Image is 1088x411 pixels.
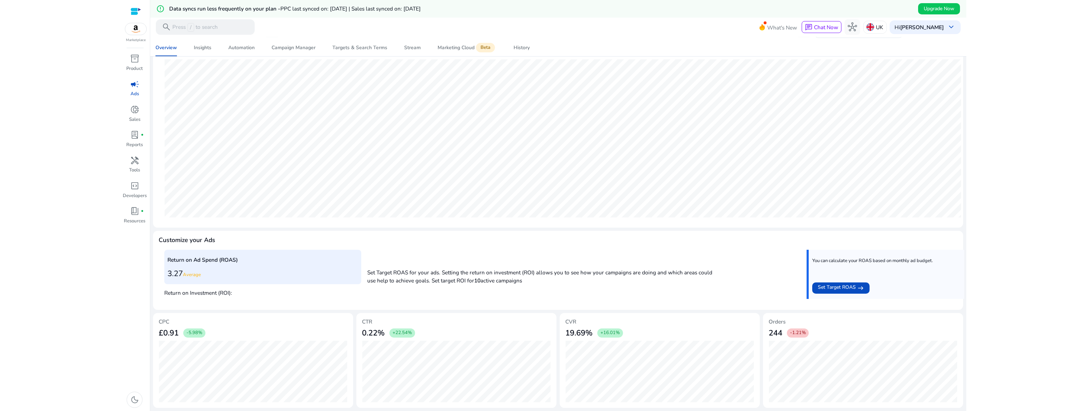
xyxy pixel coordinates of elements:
[848,22,857,32] span: hub
[404,45,421,50] div: Stream
[900,24,944,31] b: [PERSON_NAME]
[790,330,806,336] span: -1.21%
[124,218,145,225] p: Resources
[186,330,202,336] span: -5.98%
[129,167,140,174] p: Tools
[514,45,530,50] div: History
[866,23,874,31] img: uk.svg
[122,104,147,129] a: donut_smallSales
[162,22,171,32] span: search
[172,23,218,32] p: Press to search
[362,328,385,338] h3: 0.22%
[164,287,361,297] p: Return on Investment (ROI):
[141,210,144,213] span: fiber_manual_record
[122,180,147,205] a: code_blocksDevelopers
[159,319,348,325] h5: CPC
[845,19,860,35] button: hub
[814,24,838,31] span: Chat Now
[126,65,143,72] p: Product
[126,142,143,149] p: Reports
[818,283,856,293] span: Set Target ROAS
[167,269,358,278] h3: 3.27
[131,91,139,98] p: Ads
[362,319,551,325] h5: CTR
[767,21,797,34] span: What's New
[565,319,754,325] h5: CVR
[130,395,139,404] span: dark_mode
[769,319,957,325] h5: Orders
[228,45,255,50] div: Automation
[183,272,201,278] span: Average
[802,21,841,33] button: chatChat Now
[130,156,139,165] span: handyman
[393,330,412,336] span: +22.54%
[187,23,194,32] span: /
[126,38,146,43] p: Marketplace
[130,207,139,216] span: book_4
[367,265,714,285] p: Set Target ROAS for your ads. Setting the return on investment (ROI) allows you to see how your c...
[159,328,179,338] h3: £0.91
[167,256,358,264] p: Return on Ad Spend (ROAS)
[122,78,147,103] a: campaignAds
[130,54,139,63] span: inventory_2
[122,53,147,78] a: inventory_2Product
[130,105,139,114] span: donut_small
[122,154,147,180] a: handymanTools
[474,277,481,284] b: 10
[812,282,869,294] button: Set Target ROAS
[280,5,421,12] span: PPC last synced on: [DATE] | Sales last synced on: [DATE]
[122,129,147,154] a: lab_profilefiber_manual_recordReports
[565,328,593,338] h3: 19.69%
[769,328,782,338] h3: 244
[812,258,933,264] p: You can calculate your ROAS based on monthly ad budget.
[123,193,147,200] p: Developers
[156,5,165,13] mat-icon: error_outline
[159,236,215,244] h4: Customize your Ads
[130,80,139,89] span: campaign
[332,45,387,50] div: Targets & Search Terms
[858,283,864,293] mat-icon: east
[130,181,139,190] span: code_blocks
[125,23,146,35] img: amazon.svg
[600,330,620,336] span: +16.01%
[141,133,144,137] span: fiber_manual_record
[895,25,944,30] p: Hi
[805,24,813,31] span: chat
[169,6,421,12] h5: Data syncs run less frequently on your plan -
[476,43,495,52] span: Beta
[129,116,140,123] p: Sales
[438,45,497,51] div: Marketing Cloud
[194,45,211,50] div: Insights
[130,130,139,139] span: lab_profile
[155,45,177,50] div: Overview
[122,205,147,230] a: book_4fiber_manual_recordResources
[272,45,316,50] div: Campaign Manager
[918,3,960,14] button: Upgrade Now
[924,5,954,12] span: Upgrade Now
[947,22,956,32] span: keyboard_arrow_down
[876,21,883,33] p: UK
